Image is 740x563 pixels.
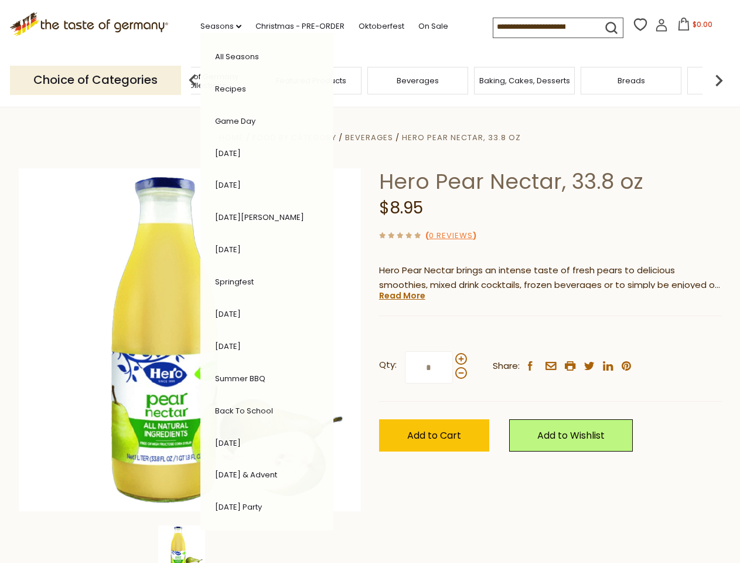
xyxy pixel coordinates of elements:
[407,429,461,442] span: Add to Cart
[215,212,304,223] a: [DATE][PERSON_NAME]
[215,437,241,449] a: [DATE]
[509,419,633,452] a: Add to Wishlist
[215,51,259,62] a: All Seasons
[215,276,254,287] a: Springfest
[215,116,255,127] a: Game Day
[215,501,262,513] a: [DATE] Party
[379,196,423,219] span: $8.95
[359,20,404,33] a: Oktoberfest
[379,419,489,452] button: Add to Cart
[379,168,722,195] h1: Hero Pear Nectar, 33.8 oz
[215,244,241,255] a: [DATE]
[215,308,241,320] a: [DATE]
[618,76,645,85] a: Breads
[402,132,521,143] a: Hero Pear Nectar, 33.8 oz
[429,230,473,242] a: 0 Reviews
[379,358,397,372] strong: Qty:
[670,18,720,35] button: $0.00
[693,19,712,29] span: $0.00
[215,469,277,480] a: [DATE] & Advent
[10,66,181,94] p: Choice of Categories
[379,263,722,293] p: Hero Pear Nectar brings an intense taste of fresh pears to delicious smoothies, mixed drink cockt...
[707,69,731,92] img: next arrow
[255,20,345,33] a: Christmas - PRE-ORDER
[215,148,241,159] a: [DATE]
[215,83,246,94] a: Recipes
[379,290,425,301] a: Read More
[418,20,448,33] a: On Sale
[397,76,439,85] a: Beverages
[215,373,265,384] a: Summer BBQ
[215,405,273,416] a: Back to School
[345,132,393,143] a: Beverages
[479,76,570,85] a: Baking, Cakes, Desserts
[405,351,453,384] input: Qty:
[425,230,476,241] span: ( )
[19,168,362,511] img: Hero Pear Nectar, 33.8 oz
[215,179,241,191] a: [DATE]
[181,69,204,92] img: previous arrow
[493,359,520,374] span: Share:
[215,341,241,352] a: [DATE]
[200,20,241,33] a: Seasons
